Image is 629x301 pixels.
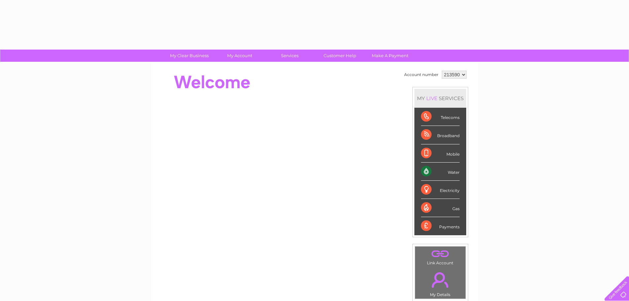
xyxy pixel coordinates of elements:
[363,50,417,62] a: Make A Payment
[421,144,460,163] div: Mobile
[421,181,460,199] div: Electricity
[421,108,460,126] div: Telecoms
[421,199,460,217] div: Gas
[212,50,267,62] a: My Account
[417,268,464,291] a: .
[421,126,460,144] div: Broadband
[415,246,466,267] td: Link Account
[421,163,460,181] div: Water
[417,248,464,260] a: .
[415,267,466,299] td: My Details
[425,95,439,101] div: LIVE
[402,69,440,80] td: Account number
[414,89,466,108] div: MY SERVICES
[262,50,317,62] a: Services
[313,50,367,62] a: Customer Help
[162,50,217,62] a: My Clear Business
[421,217,460,235] div: Payments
